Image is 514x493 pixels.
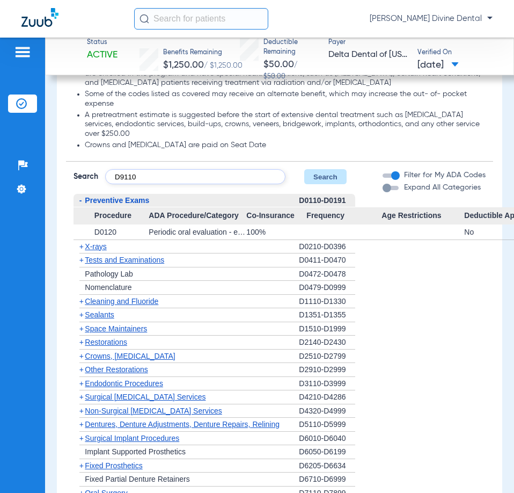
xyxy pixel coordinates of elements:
[299,267,355,281] div: D0472-D0478
[328,38,408,48] span: Payer
[85,365,148,374] span: Other Restorations
[85,90,485,108] li: Some of the codes listed as covered may receive an alternate benefit, which may increase the out-...
[85,297,158,306] span: Cleaning and Fluoride
[85,141,485,150] li: Crowns and [MEDICAL_DATA] are paid on Seat Date
[299,253,355,267] div: D0411-D0470
[85,379,163,388] span: Endodontic Procedures
[79,297,84,306] span: +
[79,379,84,388] span: +
[134,8,268,30] input: Search for patients
[299,404,355,418] div: D4320-D4999
[79,352,84,360] span: +
[460,441,514,493] iframe: Chat Widget
[299,432,355,446] div: D6010-D6040
[149,224,246,240] div: Periodic oral evaluation - established patient
[85,447,186,456] span: Implant Supported Prosthetics
[404,184,481,191] span: Expand All Categories
[163,60,204,70] span: $1,250.00
[85,111,485,139] li: A pretreatment estimate is suggested before the start of extensive dental treatment such as [MEDI...
[85,256,164,264] span: Tests and Examinations
[381,207,464,224] span: Age Restrictions
[85,338,127,346] span: Restorations
[105,169,285,184] input: Search by ADA code or keyword…
[87,38,118,48] span: Status
[94,228,116,236] span: D0120
[79,196,82,205] span: -
[299,322,355,336] div: D1510-D1999
[14,46,31,59] img: hamburger-icon
[74,207,149,224] span: Procedure
[79,242,84,251] span: +
[85,242,106,251] span: X-rays
[139,14,149,24] img: Search Icon
[299,308,355,322] div: D1351-D1355
[85,393,205,401] span: Surgical [MEDICAL_DATA] Services
[263,60,294,69] span: $50.00
[85,270,133,278] span: Pathology Lab
[204,62,243,69] span: / $1,250.00
[85,407,222,415] span: Non-Surgical [MEDICAL_DATA] Services
[299,459,355,473] div: D6205-D6634
[328,48,408,62] span: Delta Dental of [US_STATE]
[299,377,355,391] div: D3110-D3999
[370,13,493,24] span: [PERSON_NAME] Divine Dental
[299,240,355,254] div: D0210-D0396
[306,207,381,224] span: Frequency
[85,324,147,333] span: Space Maintainers
[79,407,84,415] span: +
[85,434,179,443] span: Surgical Implant Procedures
[299,390,355,404] div: D4210-D4286
[79,393,84,401] span: +
[79,365,84,374] span: +
[85,420,280,429] span: Dentures, Denture Adjustments, Denture Repairs, Relining
[87,48,118,62] span: Active
[246,207,306,224] span: Co-Insurance
[79,324,84,333] span: +
[79,434,84,443] span: +
[417,48,497,58] span: Verified On
[299,281,355,295] div: D0479-D0999
[85,196,149,205] span: Preventive Exams
[79,256,84,264] span: +
[79,338,84,346] span: +
[85,352,175,360] span: Crowns, [MEDICAL_DATA]
[85,283,131,292] span: Nomenclature
[21,8,58,27] img: Zuub Logo
[85,475,189,483] span: Fixed Partial Denture Retainers
[299,445,355,459] div: D6050-D6199
[299,194,355,208] div: D0110-D0191
[263,38,319,57] span: Deductible Remaining
[299,350,355,364] div: D2510-D2799
[85,310,114,319] span: Sealants
[163,48,243,58] span: Benefits Remaining
[299,473,355,487] div: D6710-D6999
[299,295,355,309] div: D1110-D1330
[74,171,98,182] span: Search
[417,59,459,72] span: [DATE]
[299,418,355,432] div: D5110-D5999
[402,170,486,181] label: Filter for My ADA Codes
[79,420,84,429] span: +
[85,461,142,470] span: Fixed Prosthetics
[79,461,84,470] span: +
[149,207,246,224] span: ADA Procedure/Category
[246,224,306,240] div: 100%
[299,336,355,350] div: D2140-D2430
[304,169,347,184] button: Search
[299,363,355,377] div: D2910-D2999
[79,310,84,319] span: +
